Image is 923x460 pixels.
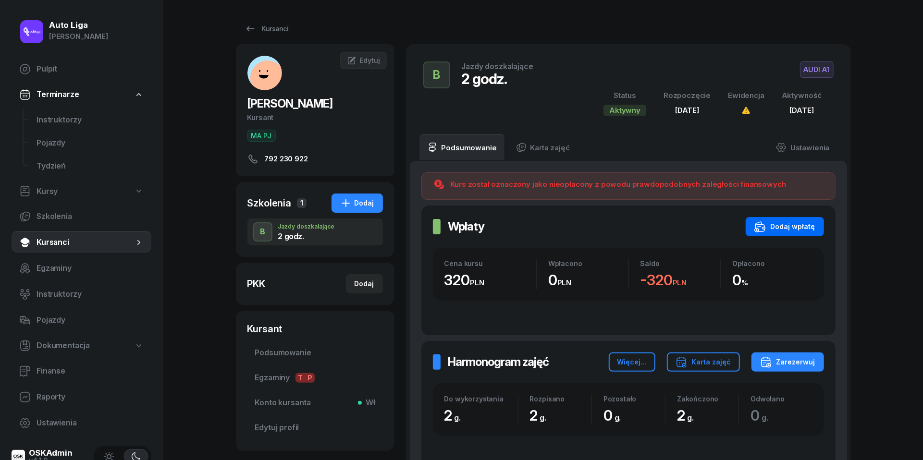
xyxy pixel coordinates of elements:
[762,413,768,423] small: g.
[530,407,552,424] span: 2
[444,395,518,403] div: Do wykorzystania
[278,224,335,230] div: Jazdy doszkalające
[49,30,108,43] div: [PERSON_NAME]
[37,114,144,126] span: Instruktorzy
[245,23,289,35] div: Kursanci
[247,97,333,110] span: [PERSON_NAME]
[12,231,151,254] a: Kursanci
[751,407,773,424] span: 0
[332,194,383,213] button: Dodaj
[346,274,383,293] button: Dodaj
[37,137,144,149] span: Pojazdy
[255,397,375,409] span: Konto kursanta
[451,179,786,190] div: Kurs został oznaczony jako nieopłacony z powodu prawdopodobnych zaległości finansowych
[741,278,748,287] small: %
[247,111,383,124] div: Kursant
[29,109,151,132] a: Instruktorzy
[37,88,79,101] span: Terminarze
[278,232,335,240] div: 2 godz.
[603,105,646,116] div: Aktywny
[236,19,297,38] a: Kursanci
[530,395,591,403] div: Rozpisano
[265,153,308,165] span: 792 230 922
[355,278,374,290] div: Dodaj
[617,356,647,368] div: Więcej...
[462,62,533,70] div: Jazdy doszkalające
[12,84,151,106] a: Terminarze
[444,271,537,289] div: 320
[37,365,144,377] span: Finanse
[37,339,90,352] span: Dokumentacja
[340,52,386,69] a: Edytuj
[37,63,144,75] span: Pulpit
[615,413,621,423] small: g.
[800,61,834,78] button: AUDI A1
[29,449,73,457] div: OSKAdmin
[640,271,721,289] div: -320
[782,104,822,117] div: [DATE]
[429,65,444,85] div: B
[247,130,276,142] button: MA PJ
[12,360,151,383] a: Finanse
[255,347,375,359] span: Podsumowanie
[12,58,151,81] a: Pulpit
[419,134,505,161] a: Podsumowanie
[687,413,694,423] small: g.
[255,422,375,434] span: Edytuj profil
[255,372,375,384] span: Egzaminy
[728,89,764,102] div: Ewidencja
[676,356,731,368] div: Karta zajęć
[247,153,383,165] a: 792 230 922
[732,271,812,289] div: 0
[359,56,380,64] span: Edytuj
[37,210,144,223] span: Szkolenia
[12,283,151,306] a: Instruktorzy
[603,89,646,102] div: Status
[49,21,108,29] div: Auto Liga
[470,278,484,287] small: PLN
[448,219,485,234] h2: Wpłaty
[340,197,374,209] div: Dodaj
[667,352,740,372] button: Karta zajęć
[37,417,144,429] span: Ustawienia
[37,160,144,172] span: Tydzień
[746,217,824,236] button: Dodaj wpłatę
[508,134,578,161] a: Karta zajęć
[247,391,383,414] a: Konto kursantaWł
[754,221,815,232] div: Dodaj wpłatę
[751,395,812,403] div: Odwołano
[677,395,738,403] div: Zakończono
[247,218,383,245] button: BJazdy doszkalające2 godz.
[12,205,151,228] a: Szkolenia
[247,196,292,210] div: Szkolenia
[29,155,151,178] a: Tydzień
[782,89,822,102] div: Aktywność
[557,278,572,287] small: PLN
[760,356,815,368] div: Zarezerwuj
[247,322,383,336] div: Kursant
[673,278,687,287] small: PLN
[12,309,151,332] a: Pojazdy
[677,407,699,424] span: 2
[732,259,812,267] div: Opłacono
[423,61,450,88] button: B
[462,70,533,87] div: 2 godz.
[247,341,383,364] a: Podsumowanie
[253,222,272,242] button: B
[12,257,151,280] a: Egzaminy
[247,416,383,439] a: Edytuj profil
[297,198,307,208] span: 1
[12,181,151,203] a: Kursy
[362,397,375,409] span: Wł
[295,373,305,383] span: T
[29,132,151,155] a: Pojazdy
[675,106,699,115] span: [DATE]
[603,407,665,424] div: 0
[540,413,547,423] small: g.
[12,386,151,409] a: Raporty
[37,288,144,301] span: Instruktorzy
[603,395,665,403] div: Pozostało
[37,262,144,275] span: Egzaminy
